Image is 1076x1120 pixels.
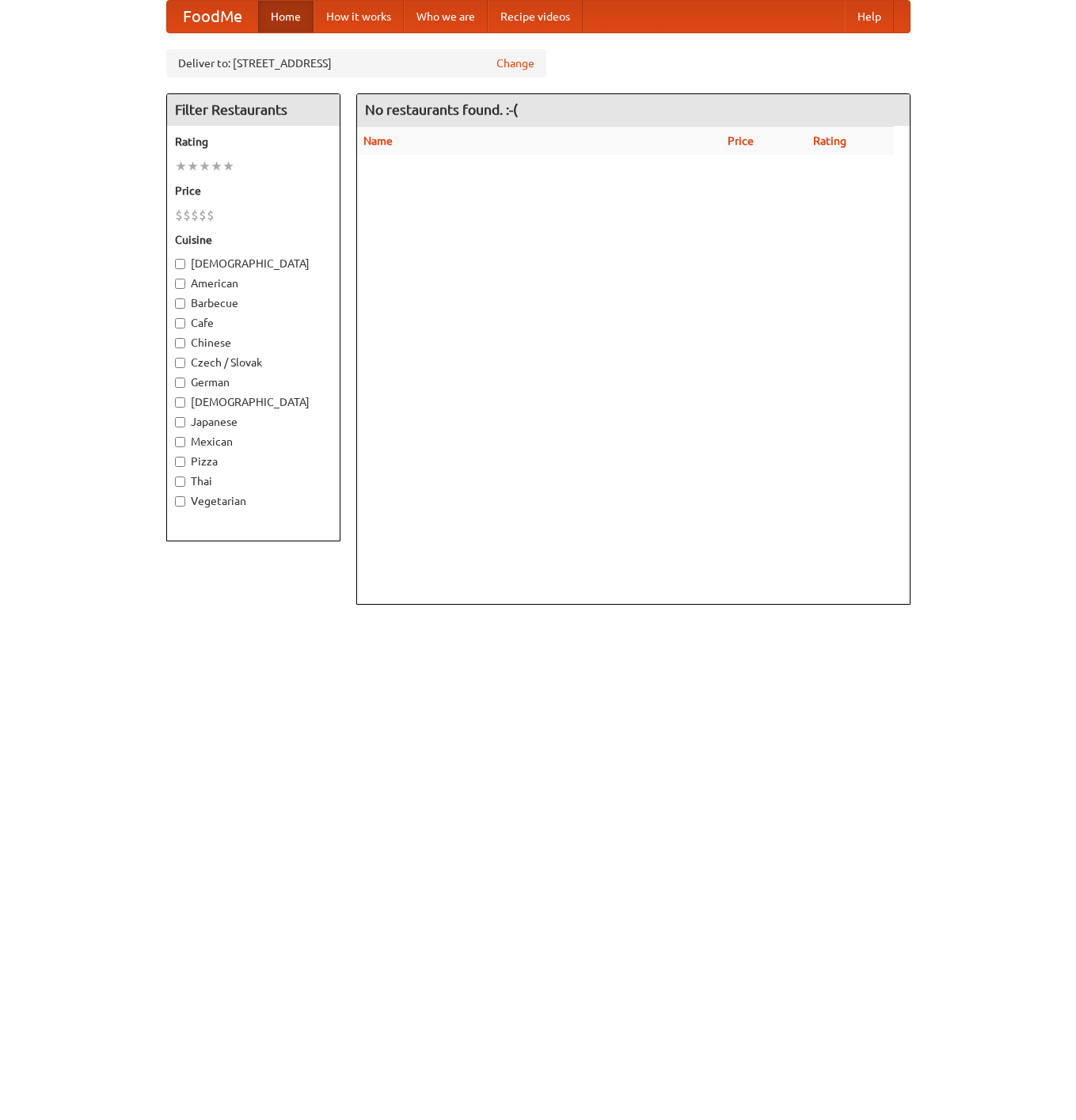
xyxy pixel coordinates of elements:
[175,378,185,388] input: German
[167,1,258,32] a: FoodMe
[496,55,534,71] a: Change
[813,135,846,147] a: Rating
[222,158,234,175] li: ★
[175,158,187,175] li: ★
[175,496,185,507] input: Vegetarian
[175,335,332,351] label: Chinese
[175,454,332,469] label: Pizza
[175,298,185,309] input: Barbecue
[175,437,185,447] input: Mexican
[175,476,185,487] input: Thai
[728,135,754,147] a: Price
[175,183,332,199] h5: Price
[175,315,332,331] label: Cafe
[175,493,332,509] label: Vegetarian
[175,259,185,269] input: [DEMOGRAPHIC_DATA]
[175,397,185,408] input: [DEMOGRAPHIC_DATA]
[187,158,199,175] li: ★
[175,355,332,370] label: Czech / Slovak
[314,1,404,32] a: How it works
[175,279,185,289] input: American
[199,158,211,175] li: ★
[175,374,332,390] label: German
[166,49,546,78] div: Deliver to: [STREET_ADDRESS]
[175,473,332,489] label: Thai
[199,207,207,224] li: $
[175,394,332,410] label: [DEMOGRAPHIC_DATA]
[175,318,185,328] input: Cafe
[845,1,894,32] a: Help
[404,1,488,32] a: Who we are
[175,457,185,467] input: Pizza
[175,134,332,150] h5: Rating
[258,1,314,32] a: Home
[175,275,332,291] label: American
[183,207,191,224] li: $
[175,417,185,427] input: Japanese
[175,358,185,368] input: Czech / Slovak
[365,102,518,117] ng-pluralize: No restaurants found. :-(
[488,1,583,32] a: Recipe videos
[191,207,199,224] li: $
[175,207,183,224] li: $
[175,434,332,450] label: Mexican
[167,94,340,126] h4: Filter Restaurants
[207,207,215,224] li: $
[175,295,332,311] label: Barbecue
[175,414,332,430] label: Japanese
[211,158,222,175] li: ★
[175,232,332,248] h5: Cuisine
[175,338,185,348] input: Chinese
[175,256,332,271] label: [DEMOGRAPHIC_DATA]
[363,135,393,147] a: Name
